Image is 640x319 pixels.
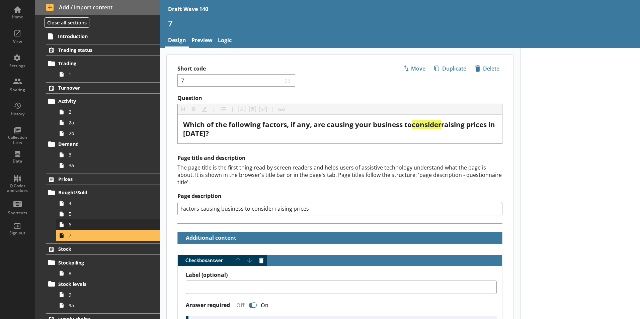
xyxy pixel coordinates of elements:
[69,200,143,206] span: 4
[186,302,230,309] label: Answer required
[58,47,140,53] span: Trading status
[46,31,160,41] a: Introduction
[58,98,140,104] span: Activity
[6,39,29,44] div: View
[56,300,160,311] a: 9a
[56,209,160,219] a: 5
[177,65,340,72] label: Short code
[46,139,160,149] a: Demand
[58,281,140,287] span: Stock levels
[58,33,140,39] span: Introduction
[49,279,160,311] li: Stock levels99a
[58,259,140,266] span: Stockpiling
[46,58,160,69] a: Trading
[46,257,160,268] a: Stockpiling
[69,221,143,228] span: 6
[177,193,502,200] label: Page description
[46,243,160,255] a: Stock
[69,119,143,126] span: 2a
[69,151,143,158] span: 3
[56,149,160,160] a: 3
[189,34,215,48] a: Preview
[49,96,160,139] li: Activity22a2b
[6,135,29,145] div: Collection Lists
[472,63,502,74] button: Delete
[46,279,160,289] a: Stock levels
[6,158,29,164] div: Data
[69,292,143,298] span: 9
[46,4,149,11] span: Add / import content
[46,82,160,94] a: Turnover
[35,44,160,79] li: Trading statusTrading1
[258,302,274,309] div: On
[45,17,89,28] button: Close all sections
[400,63,428,74] button: Move
[6,184,29,193] div: Q Codes and values
[183,120,412,129] span: Which of the following factors, if any, are causing your business to
[56,69,160,80] a: 1
[178,258,233,263] span: Checkbox answer
[69,71,143,77] span: 1
[69,270,143,277] span: 8
[165,34,189,48] a: Design
[46,187,160,198] a: Bought/Sold
[56,219,160,230] a: 6
[6,111,29,117] div: History
[49,257,160,279] li: Stockpiling8
[56,268,160,279] a: 8
[177,164,502,186] div: The page title is the first thing read by screen readers and helps users of assistive technology ...
[69,232,143,238] span: 7
[58,85,140,91] span: Turnover
[6,14,29,20] div: Home
[256,255,267,266] button: Delete answer
[56,289,160,300] a: 9
[215,34,234,48] a: Logic
[58,60,140,67] span: Trading
[35,174,160,241] li: PricesBought/Sold4567
[168,5,208,13] div: Draft Wave 140
[56,198,160,209] a: 4
[431,63,469,74] button: Duplicate
[49,58,160,80] li: Trading1
[35,82,160,171] li: TurnoverActivity22a2bDemand33a
[186,272,497,279] label: Label (optional)
[56,117,160,128] a: 2a
[58,176,140,182] span: Prices
[412,120,441,129] span: consider
[56,230,160,241] a: 7
[69,302,143,309] span: 9a
[49,187,160,241] li: Bought/Sold4567
[183,120,497,138] div: Question
[56,160,160,171] a: 3a
[180,232,238,244] button: Additional content
[283,77,293,84] span: 23
[231,302,247,309] div: Off
[168,18,632,28] h1: 7
[35,243,160,311] li: StockStockpiling8Stock levels99a
[58,189,140,196] span: Bought/Sold
[6,87,29,93] div: Sharing
[58,246,140,252] span: Stock
[46,96,160,107] a: Activity
[46,44,160,56] a: Trading status
[177,95,502,102] label: Question
[69,130,143,136] span: 2b
[69,211,143,217] span: 5
[6,230,29,236] div: Sign out
[6,210,29,216] div: Shortcuts
[58,141,140,147] span: Demand
[6,63,29,69] div: Settings
[56,107,160,117] a: 2
[177,154,502,162] h2: Page title and description
[49,139,160,171] li: Demand33a
[69,109,143,115] span: 2
[69,162,143,169] span: 3a
[56,128,160,139] a: 2b
[46,174,160,185] a: Prices
[183,120,497,138] span: raising prices in [DATE]?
